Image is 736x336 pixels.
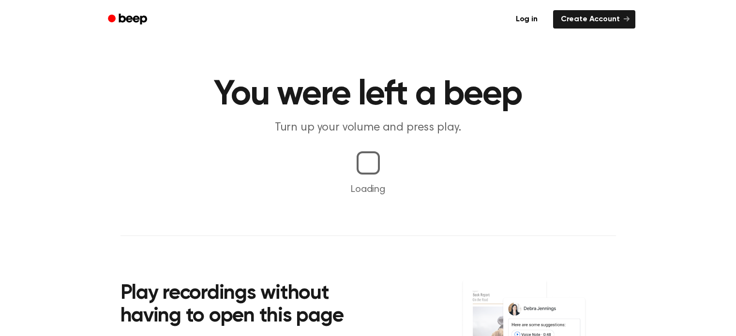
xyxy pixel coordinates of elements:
[101,10,156,29] a: Beep
[553,10,635,29] a: Create Account
[12,182,724,197] p: Loading
[120,282,381,328] h2: Play recordings without having to open this page
[506,8,547,30] a: Log in
[120,77,616,112] h1: You were left a beep
[182,120,554,136] p: Turn up your volume and press play.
